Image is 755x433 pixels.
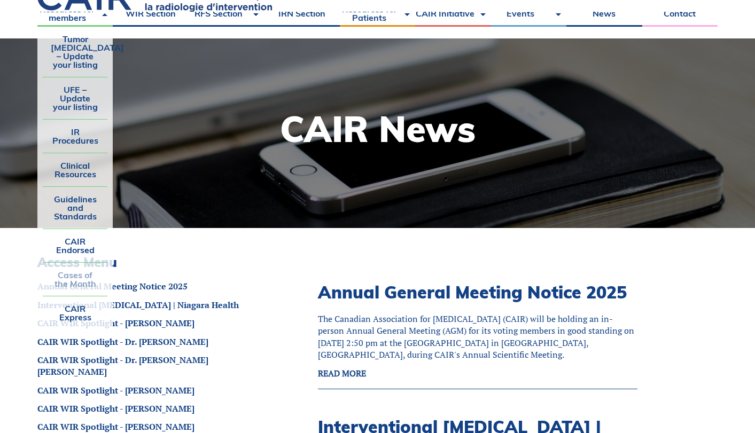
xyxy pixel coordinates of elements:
[43,296,107,329] a: CAIR Express
[37,354,208,377] a: CAIR WIR Spotlight - Dr. [PERSON_NAME] [PERSON_NAME]
[43,120,107,153] a: IR Procedures
[43,263,107,296] a: Cases of the Month
[37,421,194,432] a: CAIR WIR Spotlight - [PERSON_NAME]
[37,299,239,311] a: Interventional [MEDICAL_DATA] | Niagara Health
[37,317,194,329] a: CAIR WIR Spotlight - [PERSON_NAME]
[43,229,107,262] a: CAIR Endorsed
[318,367,366,379] strong: READ MORE
[280,111,476,147] h1: CAIR News
[318,313,637,361] p: The Canadian Association for [MEDICAL_DATA] (CAIR) will be holding an in-person Annual General Me...
[43,27,107,77] a: Tumor [MEDICAL_DATA] – Update your listing
[318,369,366,378] a: READ MORE
[37,403,194,414] a: CAIR WIR Spotlight - [PERSON_NAME]
[43,77,107,119] a: UFE – Update your listing
[37,336,208,348] a: CAIR WIR Spotlight - Dr. [PERSON_NAME]
[43,153,107,186] a: Clinical Resources
[318,281,627,303] a: Annual General Meeting Notice 2025
[37,255,264,270] h3: Access Menu
[37,384,194,396] a: CAIR WIR Spotlight - [PERSON_NAME]
[43,187,107,229] a: Guidelines and Standards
